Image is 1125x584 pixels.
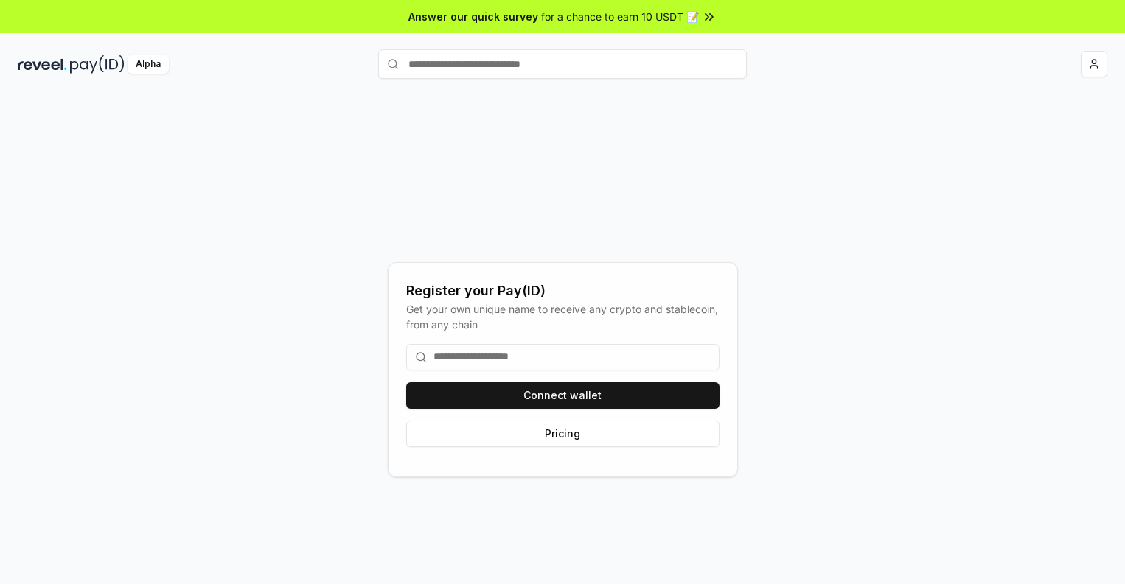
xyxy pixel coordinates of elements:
img: pay_id [70,55,125,74]
div: Get your own unique name to receive any crypto and stablecoin, from any chain [406,301,720,332]
img: reveel_dark [18,55,67,74]
div: Alpha [128,55,169,74]
span: Answer our quick survey [408,9,538,24]
div: Register your Pay(ID) [406,281,720,301]
button: Pricing [406,421,720,447]
span: for a chance to earn 10 USDT 📝 [541,9,699,24]
button: Connect wallet [406,382,720,409]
